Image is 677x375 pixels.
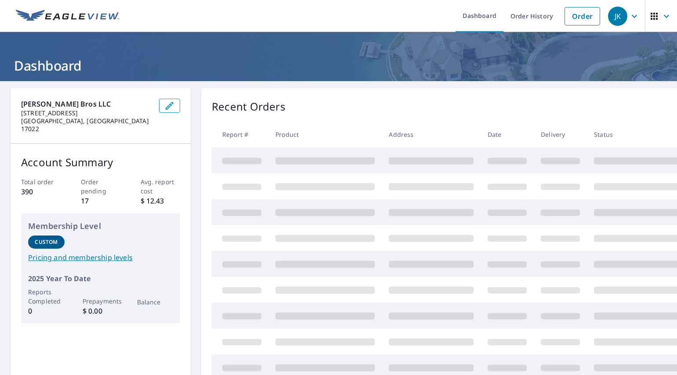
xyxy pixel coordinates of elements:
[212,121,268,147] th: Report #
[21,177,61,186] p: Total order
[83,306,119,316] p: $ 0.00
[21,117,152,133] p: [GEOGRAPHIC_DATA], [GEOGRAPHIC_DATA] 17022
[268,121,382,147] th: Product
[28,287,65,306] p: Reports Completed
[137,297,174,307] p: Balance
[608,7,627,26] div: JK
[481,121,534,147] th: Date
[28,306,65,316] p: 0
[382,121,481,147] th: Address
[83,296,119,306] p: Prepayments
[21,154,180,170] p: Account Summary
[21,186,61,197] p: 390
[11,57,666,75] h1: Dashboard
[28,273,173,284] p: 2025 Year To Date
[212,99,286,114] p: Recent Orders
[35,238,58,246] p: Custom
[81,196,121,206] p: 17
[16,10,119,23] img: EV Logo
[21,109,152,117] p: [STREET_ADDRESS]
[141,196,181,206] p: $ 12.43
[28,252,173,263] a: Pricing and membership levels
[81,177,121,196] p: Order pending
[21,99,152,109] p: [PERSON_NAME] Bros LLC
[141,177,181,196] p: Avg. report cost
[565,7,600,25] a: Order
[534,121,587,147] th: Delivery
[28,220,173,232] p: Membership Level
